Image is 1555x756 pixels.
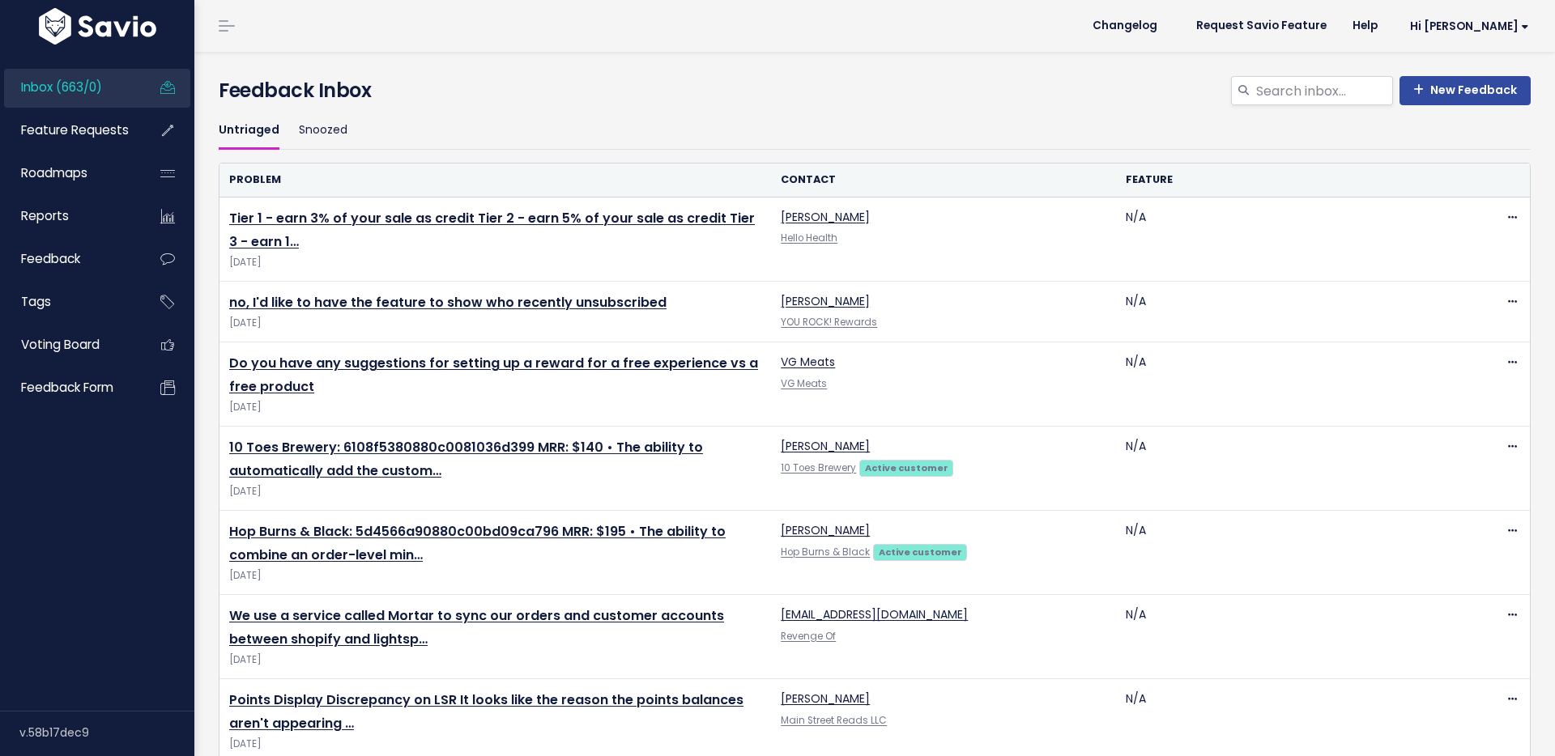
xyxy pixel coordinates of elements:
[4,283,134,321] a: Tags
[229,254,761,271] span: [DATE]
[781,546,870,559] a: Hop Burns & Black
[21,164,87,181] span: Roadmaps
[781,714,887,727] a: Main Street Reads LLC
[781,354,835,370] a: VG Meats
[229,522,726,564] a: Hop Burns & Black: 5d4566a90880c00bd09ca796 MRR: $195 • The ability to combine an order-level min…
[781,630,836,643] a: Revenge Of
[1410,20,1529,32] span: Hi [PERSON_NAME]
[1093,20,1157,32] span: Changelog
[781,293,870,309] a: [PERSON_NAME]
[229,567,761,584] span: [DATE]
[781,606,968,622] a: [EMAIL_ADDRESS][DOMAIN_NAME]
[21,293,51,310] span: Tags
[1116,595,1461,679] td: N/A
[229,483,761,500] span: [DATE]
[229,399,761,416] span: [DATE]
[4,369,134,406] a: Feedback form
[4,197,134,235] a: Reports
[21,79,102,96] span: Inbox (663/0)
[781,316,877,329] a: YOU ROCK! Rewards
[771,164,1116,197] th: Contact
[781,438,870,454] a: [PERSON_NAME]
[1255,76,1393,105] input: Search inbox...
[219,112,279,150] a: Untriaged
[21,121,129,138] span: Feature Requests
[229,690,743,733] a: Points Display Discrepancy on LSR It looks like the reason the points balances aren't appearing …
[781,522,870,538] a: [PERSON_NAME]
[879,546,962,559] strong: Active customer
[229,315,761,332] span: [DATE]
[873,543,967,559] a: Active customer
[229,293,667,312] a: no, I'd like to have the feature to show who recently unsubscribed
[1183,14,1340,38] a: Request Savio Feature
[229,438,703,480] a: 10 Toes Brewery: 6108f5380880c0081036d399 MRR: $140 • The ability to automatically add the custom…
[4,155,134,192] a: Roadmaps
[299,112,347,150] a: Snoozed
[1116,197,1461,282] td: N/A
[219,164,771,197] th: Problem
[4,69,134,106] a: Inbox (663/0)
[21,250,80,267] span: Feedback
[1116,511,1461,595] td: N/A
[859,459,953,475] a: Active customer
[781,231,837,244] a: Hello Health
[229,652,761,669] span: [DATE]
[219,76,1531,105] h4: Feedback Inbox
[1116,164,1461,197] th: Feature
[1340,14,1391,38] a: Help
[865,461,948,474] strong: Active customer
[781,461,856,474] a: 10 Toes Brewery
[21,336,100,353] span: Voting Board
[229,209,755,251] a: Tier 1 - earn 3% of your sale as credit Tier 2 - earn 5% of your sale as credit Tier 3 - earn 1…
[4,240,134,278] a: Feedback
[219,112,1531,150] ul: Filter feature requests
[35,8,160,45] img: logo-white.9d6f32f41409.svg
[229,736,761,753] span: [DATE]
[19,711,194,754] div: v.58b17dec9
[4,112,134,149] a: Feature Requests
[1116,282,1461,342] td: N/A
[781,209,870,225] a: [PERSON_NAME]
[4,326,134,363] a: Voting Board
[1116,427,1461,511] td: N/A
[21,207,69,224] span: Reports
[229,606,724,648] a: We use a service called Mortar to sync our orders and customer accounts between shopify and lightsp…
[781,690,870,707] a: [PERSON_NAME]
[229,354,758,396] a: Do you have any suggestions for setting up a reward for a free experience vs a free product
[21,379,113,396] span: Feedback form
[1116,342,1461,427] td: N/A
[1399,76,1531,105] a: New Feedback
[781,377,827,390] a: VG Meats
[1391,14,1542,39] a: Hi [PERSON_NAME]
